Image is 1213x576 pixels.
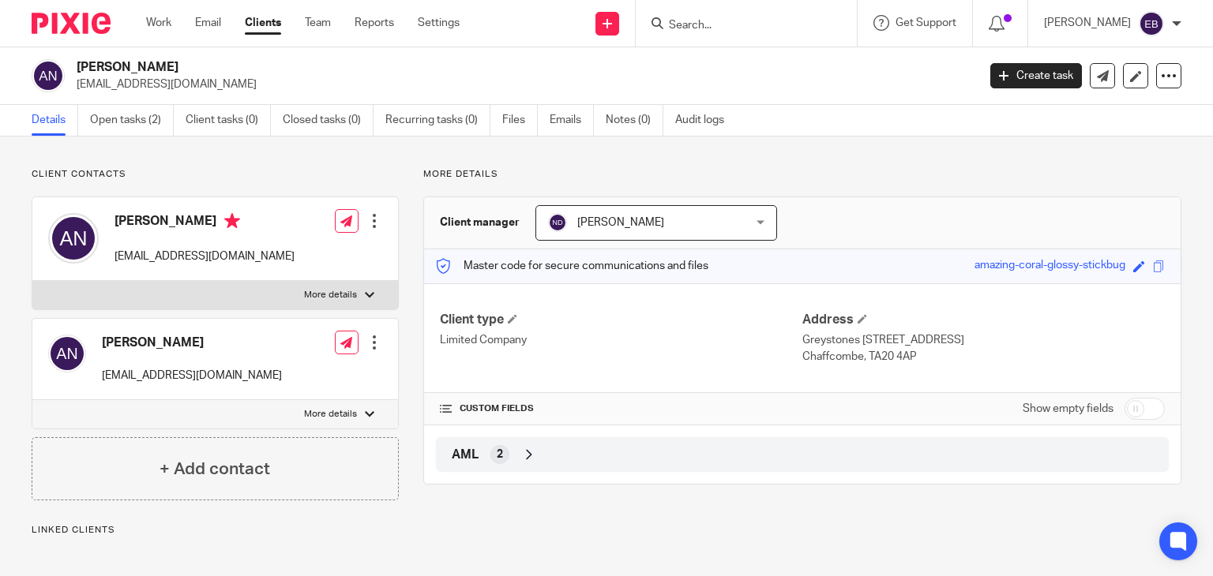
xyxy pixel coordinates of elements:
[502,105,538,136] a: Files
[160,457,270,481] h4: + Add contact
[48,213,99,264] img: svg%3E
[186,105,271,136] a: Client tasks (0)
[102,368,282,383] p: [EMAIL_ADDRESS][DOMAIN_NAME]
[32,13,111,34] img: Pixie
[577,217,664,228] span: [PERSON_NAME]
[146,15,171,31] a: Work
[385,105,490,136] a: Recurring tasks (0)
[436,258,708,274] p: Master code for secure communications and files
[990,63,1082,88] a: Create task
[802,349,1165,365] p: Chaffcombe, TA20 4AP
[48,335,86,372] img: svg%3E
[802,312,1165,328] h4: Address
[115,213,295,233] h4: [PERSON_NAME]
[90,105,174,136] a: Open tasks (2)
[1023,401,1113,417] label: Show empty fields
[452,447,479,463] span: AML
[115,249,295,264] p: [EMAIL_ADDRESS][DOMAIN_NAME]
[440,312,802,328] h4: Client type
[32,168,399,181] p: Client contacts
[32,105,78,136] a: Details
[224,213,240,229] i: Primary
[195,15,221,31] a: Email
[440,402,802,415] h4: CUSTOM FIELDS
[896,17,956,28] span: Get Support
[283,105,374,136] a: Closed tasks (0)
[77,77,967,92] p: [EMAIL_ADDRESS][DOMAIN_NAME]
[32,524,399,537] p: Linked clients
[440,332,802,348] p: Limited Company
[32,59,65,92] img: svg%3E
[1139,11,1164,36] img: svg%3E
[667,19,809,33] input: Search
[423,168,1181,181] p: More details
[305,15,331,31] a: Team
[548,213,567,232] img: svg%3E
[355,15,394,31] a: Reports
[975,257,1125,275] div: amazing-coral-glossy-stickbug
[418,15,460,31] a: Settings
[77,59,789,76] h2: [PERSON_NAME]
[304,408,357,421] p: More details
[245,15,281,31] a: Clients
[606,105,663,136] a: Notes (0)
[440,215,520,230] h3: Client manager
[304,289,357,301] p: More details
[497,447,503,462] span: 2
[802,332,1165,348] p: Greystones [STREET_ADDRESS]
[102,335,282,351] h4: [PERSON_NAME]
[1044,15,1131,31] p: [PERSON_NAME]
[550,105,594,136] a: Emails
[675,105,736,136] a: Audit logs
